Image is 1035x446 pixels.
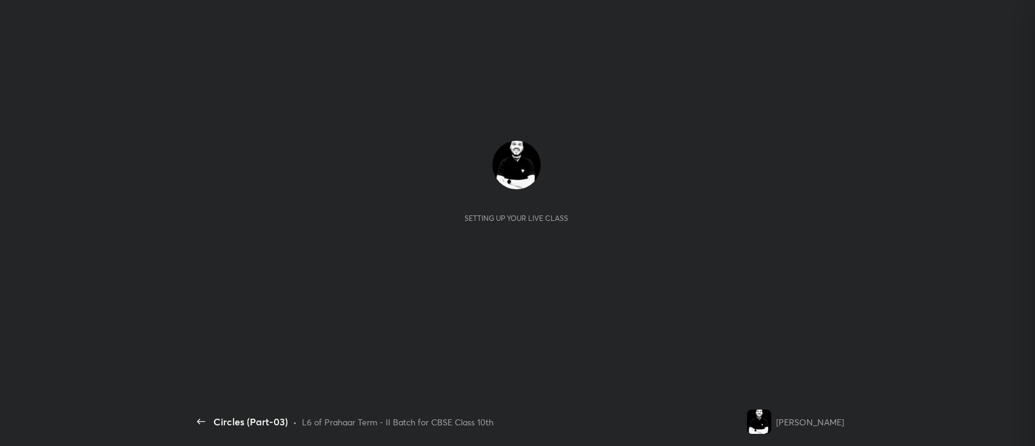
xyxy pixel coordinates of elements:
[302,416,494,428] div: L6 of Prahaar Term - II Batch for CBSE Class 10th
[747,410,771,434] img: 09eacaca48724f39b2bfd7afae5e8fbc.jpg
[293,416,297,428] div: •
[213,414,288,429] div: Circles (Part-03)
[776,416,844,428] div: [PERSON_NAME]
[492,141,541,189] img: 09eacaca48724f39b2bfd7afae5e8fbc.jpg
[464,214,568,223] div: Setting up your live class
